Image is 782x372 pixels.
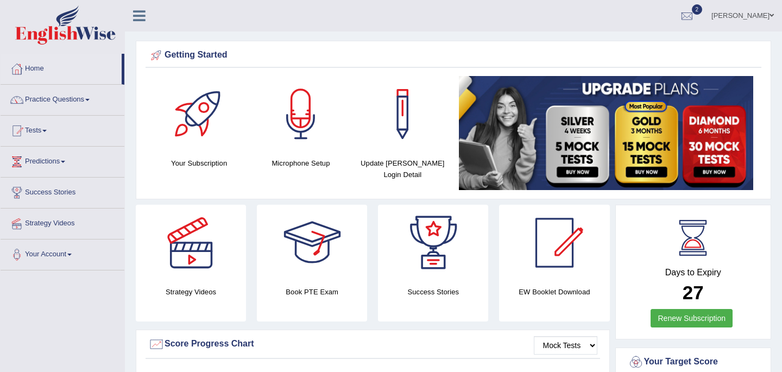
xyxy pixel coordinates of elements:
div: Score Progress Chart [148,336,597,352]
h4: Strategy Videos [136,286,246,298]
h4: Book PTE Exam [257,286,367,298]
h4: Days to Expiry [628,268,759,278]
h4: Update [PERSON_NAME] Login Detail [357,157,448,180]
a: Success Stories [1,178,124,205]
a: Your Account [1,239,124,267]
b: 27 [683,282,704,303]
img: small5.jpg [459,76,753,190]
a: Strategy Videos [1,209,124,236]
a: Practice Questions [1,85,124,112]
h4: Success Stories [378,286,488,298]
h4: EW Booklet Download [499,286,609,298]
a: Predictions [1,147,124,174]
div: Your Target Score [628,354,759,370]
h4: Your Subscription [154,157,244,169]
div: Getting Started [148,47,759,64]
h4: Microphone Setup [255,157,346,169]
a: Renew Subscription [651,309,733,327]
span: 2 [692,4,703,15]
a: Home [1,54,122,81]
a: Tests [1,116,124,143]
